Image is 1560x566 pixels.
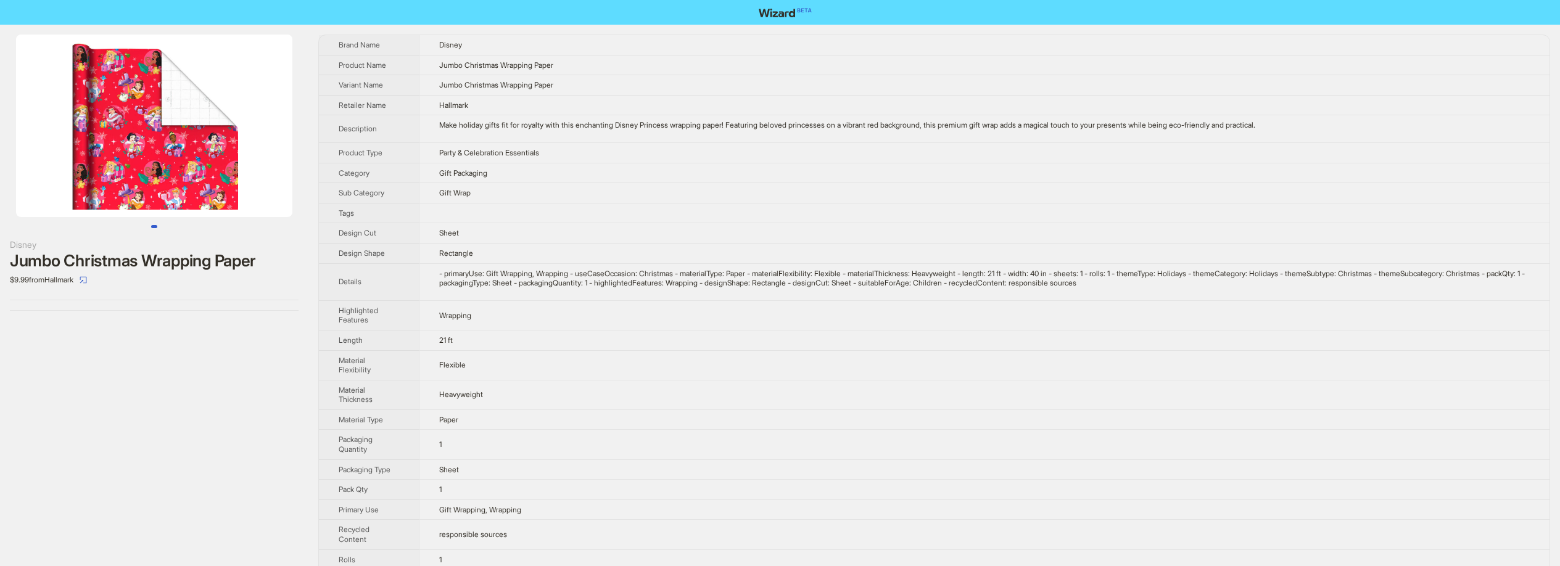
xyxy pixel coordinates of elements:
span: Primary Use [339,505,379,514]
div: Make holiday gifts fit for royalty with this enchanting Disney Princess wrapping paper! Featuring... [439,120,1530,130]
span: Jumbo Christmas Wrapping Paper [439,80,553,89]
span: Product Type [339,148,382,157]
span: Details [339,277,361,286]
button: Go to slide 1 [151,225,157,228]
span: Sheet [439,228,459,237]
span: Tags [339,208,354,218]
span: 1 [439,440,442,449]
span: Design Shape [339,248,385,258]
span: Rectangle [439,248,473,258]
span: Material Type [339,415,383,424]
div: Jumbo Christmas Wrapping Paper [10,252,299,270]
span: Design Cut [339,228,376,237]
span: Paper [439,415,458,424]
span: Gift Wrap [439,188,471,197]
div: - primaryUse: Gift Wrapping, Wrapping - useCaseOccasion: Christmas - materialType: Paper - materi... [439,269,1530,288]
span: select [80,276,87,284]
span: Highlighted Features [339,306,378,325]
span: Brand Name [339,40,380,49]
span: Rolls [339,555,355,564]
span: Packaging Type [339,465,390,474]
span: 1 [439,555,442,564]
span: Packaging Quantity [339,435,373,454]
span: Heavyweight [439,390,483,399]
span: Jumbo Christmas Wrapping Paper [439,60,553,70]
span: 21 ft [439,335,453,345]
span: Hallmark [439,100,468,110]
span: Description [339,124,377,133]
span: Party & Celebration Essentials [439,148,539,157]
span: responsible sources [439,530,507,539]
span: Disney [439,40,462,49]
div: Disney [10,238,299,252]
span: Sub Category [339,188,384,197]
span: Variant Name [339,80,383,89]
span: Pack Qty [339,485,368,494]
span: Material Flexibility [339,356,371,375]
span: 1 [439,485,442,494]
span: Flexible [439,360,466,369]
img: Jumbo Christmas Wrapping Paper Jumbo Christmas Wrapping Paper image 1 [16,35,292,217]
div: $9.99 from Hallmark [10,270,299,290]
span: Gift Packaging [439,168,487,178]
span: Retailer Name [339,100,386,110]
span: Category [339,168,369,178]
span: Wrapping [439,311,471,320]
span: Length [339,335,363,345]
span: Sheet [439,465,459,474]
span: Material Thickness [339,385,373,404]
span: Gift Wrapping, Wrapping [439,505,521,514]
span: Product Name [339,60,386,70]
span: Recycled Content [339,525,369,544]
